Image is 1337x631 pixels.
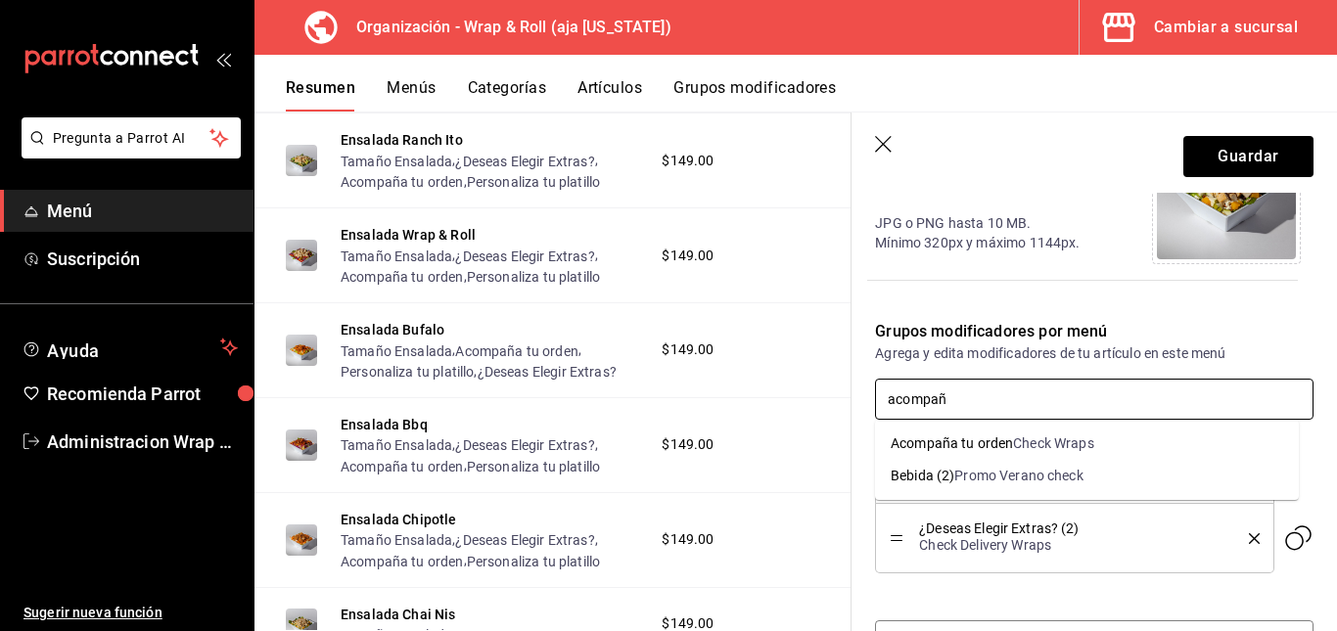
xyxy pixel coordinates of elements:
button: ¿Deseas Elegir Extras? [455,435,594,455]
span: Suscripción [47,246,238,272]
button: Ensalada Bbq [341,415,428,434]
span: $149.00 [662,434,714,455]
div: , , , [341,150,642,192]
span: Administracion Wrap N Roll [47,428,238,455]
button: ¿Deseas Elegir Extras? [455,152,594,171]
div: , , , [341,245,642,287]
button: Acompaña tu orden [455,341,578,361]
div: navigation tabs [286,78,1337,112]
div: , , , [341,339,642,382]
button: Ensalada Bufalo [341,320,444,339]
button: Personaliza tu platillo [467,457,600,476]
button: open_drawer_menu [215,51,231,67]
button: Ensalada Chipotle [341,510,457,529]
button: Acompaña tu orden [341,552,464,571]
span: $149.00 [662,246,714,266]
button: Tamaño Ensalada [341,530,452,550]
span: $149.00 [662,529,714,550]
p: Grupos modificadores por menú [875,320,1314,343]
span: Ayuda [47,336,212,359]
p: Check Delivery Wraps [919,535,1219,555]
button: Personaliza tu platillo [341,362,474,382]
span: Pregunta a Parrot AI [53,128,210,149]
button: ¿Deseas Elegir Extras? [455,247,594,266]
div: Check Wraps [1013,433,1093,454]
button: Ensalada Chai Nis [341,605,456,624]
button: Personaliza tu platillo [467,172,600,192]
img: Preview [286,335,317,366]
p: Reemplaza la foto del artículo en este menú. JPG o PNG hasta 10 MB. Mínimo 320px y máximo 1144px. [875,155,1117,252]
input: Elige un grupo modificador [875,379,1314,420]
button: Categorías [468,78,547,112]
h3: Organización - Wrap & Roll (aja [US_STATE]) [341,16,671,39]
span: Menú [47,198,238,224]
button: Pregunta a Parrot AI [22,117,241,158]
button: Tamaño Ensalada [341,341,452,361]
button: Grupos modificadores [673,78,836,112]
div: Promo Verano check [954,466,1083,486]
button: Tamaño Ensalada [341,247,452,266]
button: Ensalada Wrap & Roll [341,225,476,245]
img: Preview [286,145,317,176]
button: Ensalada Ranch Ito [341,130,463,150]
p: Agrega y edita modificadores de tu artículo en este menú [875,343,1314,363]
div: Acompaña tu orden [891,433,1013,454]
button: ¿Deseas Elegir Extras? [455,530,594,550]
button: Acompaña tu orden [341,172,464,192]
div: , , , [341,434,642,476]
img: Preview [286,240,317,271]
button: delete [1235,533,1260,544]
span: $149.00 [662,151,714,171]
a: Pregunta a Parrot AI [14,142,241,162]
button: Guardar [1183,136,1314,177]
button: Tamaño Ensalada [341,152,452,171]
span: $149.00 [662,339,714,360]
button: Tamaño Ensalada [341,435,452,455]
svg: Grupo modificador en esté menú [1282,522,1314,554]
div: Bebida (2) [891,466,954,486]
button: Menús [387,78,436,112]
button: Resumen [286,78,355,112]
span: Sugerir nueva función [23,603,238,623]
button: Personaliza tu platillo [467,552,600,571]
button: Artículos [577,78,642,112]
span: Recomienda Parrot [47,381,238,407]
img: Preview [286,524,317,556]
button: ¿Deseas Elegir Extras? [478,362,617,382]
img: Preview [286,429,317,461]
div: Cambiar a sucursal [1154,14,1298,41]
div: , , , [341,529,642,571]
button: Personaliza tu platillo [467,267,600,287]
button: Acompaña tu orden [341,267,464,287]
span: ¿Deseas Elegir Extras? (2) [919,521,1219,535]
button: Acompaña tu orden [341,457,464,476]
